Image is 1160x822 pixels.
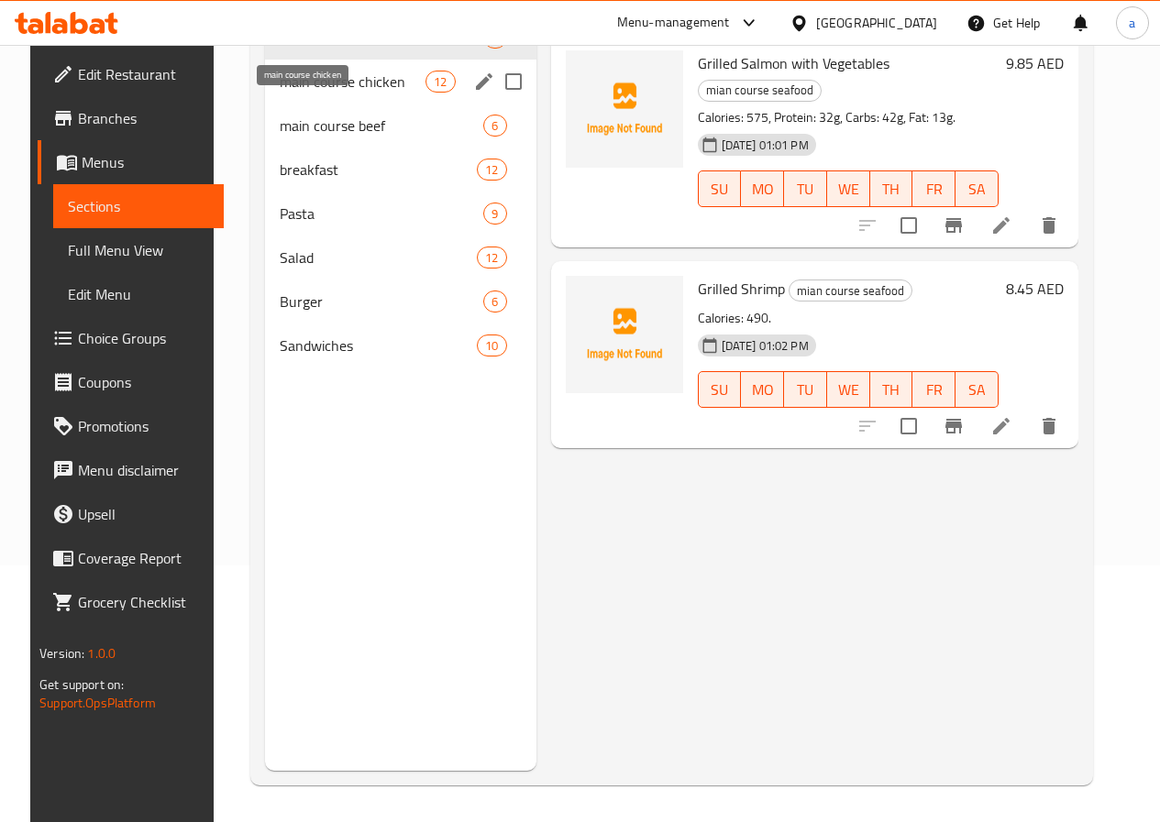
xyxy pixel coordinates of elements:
[484,205,505,223] span: 9
[78,415,209,437] span: Promotions
[698,49,889,77] span: Grilled Salmon with Vegetables
[78,459,209,481] span: Menu disclaimer
[1006,50,1064,76] h6: 9.85 AED
[38,360,224,404] a: Coupons
[714,337,816,355] span: [DATE] 01:02 PM
[53,184,224,228] a: Sections
[38,536,224,580] a: Coverage Report
[912,170,956,207] button: FR
[265,279,536,323] div: Burger6
[39,673,124,696] span: Get support on:
[963,377,991,403] span: SA
[932,404,976,448] button: Branch-specific-item
[698,371,742,408] button: SU
[484,117,505,135] span: 6
[478,249,505,267] span: 12
[38,404,224,448] a: Promotions
[698,307,999,330] p: Calories: 490.
[425,71,455,93] div: items
[78,547,209,569] span: Coverage Report
[698,80,822,102] div: mian course seafood
[38,492,224,536] a: Upsell
[834,176,863,203] span: WE
[878,176,906,203] span: TH
[39,641,84,665] span: Version:
[956,371,999,408] button: SA
[790,280,911,301] span: mian course seafood
[827,170,870,207] button: WE
[834,377,863,403] span: WE
[78,591,209,613] span: Grocery Checklist
[789,279,912,301] div: mian course seafood
[478,161,505,179] span: 12
[38,580,224,624] a: Grocery Checklist
[791,377,820,403] span: TU
[484,293,505,311] span: 6
[932,203,976,247] button: Branch-specific-item
[265,148,536,192] div: breakfast12
[477,247,506,269] div: items
[698,106,999,129] p: Calories: 575, Protein: 32g, Carbs: 42g, Fat: 13g.
[470,68,498,95] button: edit
[87,641,116,665] span: 1.0.0
[280,203,484,225] span: Pasta
[426,73,454,91] span: 12
[280,290,484,312] span: Burger
[82,151,209,173] span: Menus
[963,176,991,203] span: SA
[889,407,928,445] span: Select to update
[265,323,536,367] div: Sandwiches10
[265,236,536,279] div: Salad12
[78,327,209,349] span: Choice Groups
[870,170,913,207] button: TH
[784,170,827,207] button: TU
[477,334,506,356] div: items
[956,170,999,207] button: SA
[784,371,827,408] button: TU
[265,60,536,104] div: main course chicken12edit
[280,334,477,356] span: Sandwiches
[78,107,209,129] span: Branches
[483,290,506,312] div: items
[748,176,777,203] span: MO
[698,275,785,302] span: Grilled Shrimp
[741,371,784,408] button: MO
[78,371,209,393] span: Coupons
[912,371,956,408] button: FR
[990,214,1012,236] a: Edit menu item
[1027,203,1071,247] button: delete
[280,247,477,269] span: Salad
[714,137,816,154] span: [DATE] 01:01 PM
[791,176,820,203] span: TU
[870,371,913,408] button: TH
[68,239,209,261] span: Full Menu View
[1129,13,1135,33] span: a
[483,203,506,225] div: items
[566,276,683,393] img: Grilled Shrimp
[68,283,209,305] span: Edit Menu
[265,192,536,236] div: Pasta9
[1027,404,1071,448] button: delete
[878,377,906,403] span: TH
[265,8,536,375] nav: Menu sections
[889,206,928,245] span: Select to update
[816,13,937,33] div: [GEOGRAPHIC_DATA]
[38,140,224,184] a: Menus
[280,159,477,181] span: breakfast
[741,170,784,207] button: MO
[699,80,821,101] span: mian course seafood
[1006,276,1064,301] h6: 8.45 AED
[617,12,730,34] div: Menu-management
[38,448,224,492] a: Menu disclaimer
[706,377,735,403] span: SU
[990,415,1012,437] a: Edit menu item
[698,170,742,207] button: SU
[38,52,224,96] a: Edit Restaurant
[566,50,683,168] img: Grilled Salmon with Vegetables
[53,228,224,272] a: Full Menu View
[265,104,536,148] div: main course beef6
